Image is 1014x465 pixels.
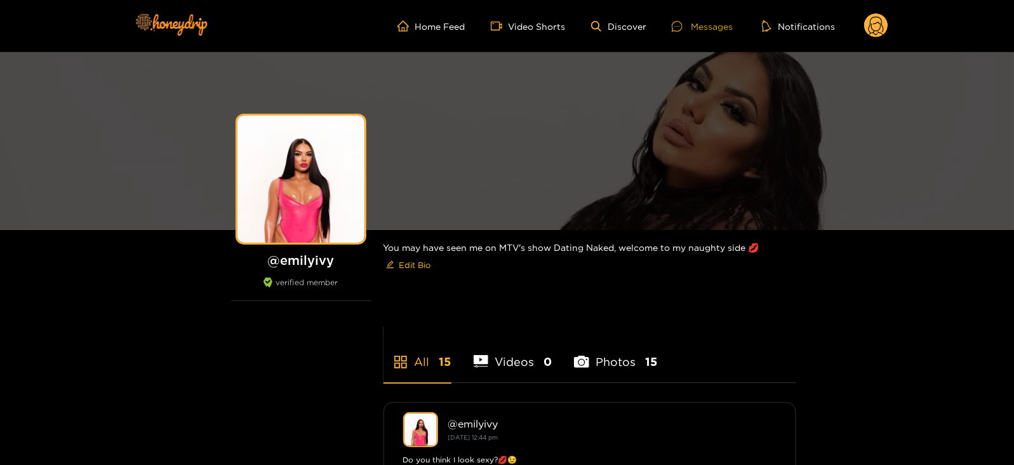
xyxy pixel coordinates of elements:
[397,20,465,32] a: Home Feed
[231,252,371,268] h1: @ emilyivy
[758,20,839,32] button: Notifications
[384,325,451,382] li: All
[491,20,509,32] span: video-camera
[544,354,552,370] span: 0
[399,259,431,271] span: Edit Bio
[231,278,371,301] div: verified member
[645,354,657,370] span: 15
[672,19,733,34] div: Messages
[393,354,408,370] span: appstore
[439,354,451,370] span: 15
[403,412,438,447] img: emilyivy
[574,325,657,382] li: Photos
[386,260,394,270] span: edit
[384,255,434,275] button: editEdit Bio
[384,230,796,285] div: You may have seen me on MTV's show Dating Naked, welcome to my naughty side 💋
[397,20,415,32] span: home
[491,20,566,32] a: Video Shorts
[591,21,646,32] a: Discover
[448,418,777,429] div: @ emilyivy
[474,325,552,382] li: Videos
[448,434,498,441] small: [DATE] 12:44 pm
